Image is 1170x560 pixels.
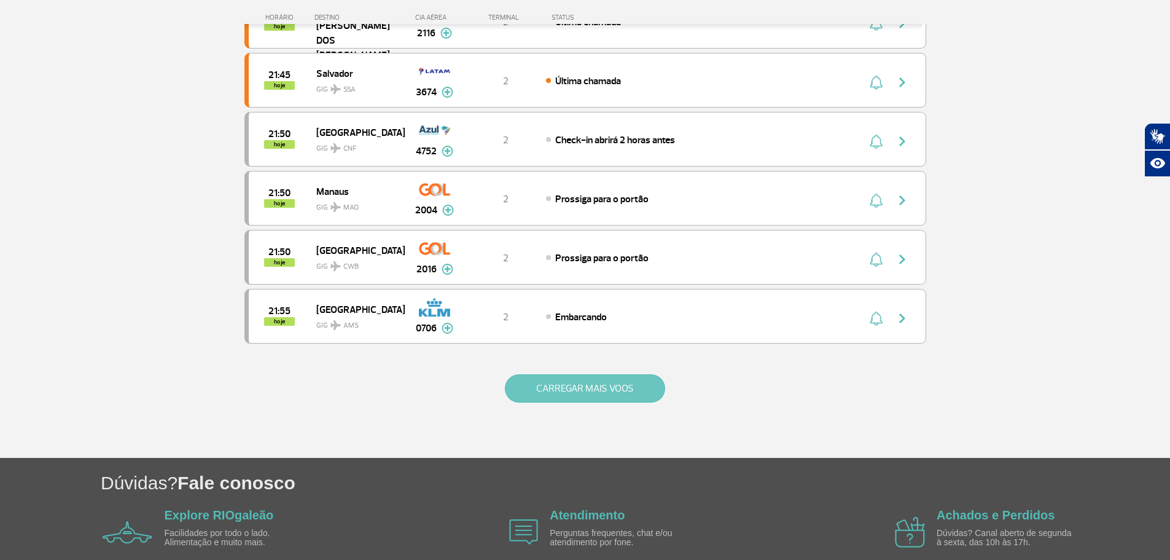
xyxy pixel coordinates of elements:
[1144,150,1170,177] button: Abrir recursos assistivos.
[503,75,509,87] span: 2
[330,261,341,271] img: destiny_airplane.svg
[870,252,883,267] img: sino-painel-voo.svg
[264,81,295,90] span: hoje
[248,14,315,22] div: HORÁRIO
[264,258,295,267] span: hoje
[442,146,453,157] img: mais-info-painel-voo.svg
[343,320,359,331] span: AMS
[1144,123,1170,177] div: Plugin de acessibilidade da Hand Talk.
[555,75,621,87] span: Última chamada
[343,84,356,95] span: SSA
[316,2,395,63] span: SAO [PERSON_NAME] DOS [PERSON_NAME]
[555,252,649,264] span: Prossiga para o portão
[503,193,509,205] span: 2
[555,193,649,205] span: Prossiga para o portão
[268,307,291,315] span: 2025-09-26 21:55:00
[505,374,665,403] button: CARREGAR MAIS VOOS
[343,202,359,213] span: MAO
[416,321,437,336] span: 0706
[895,252,910,267] img: seta-direita-painel-voo.svg
[314,14,404,22] div: DESTINO
[343,143,356,154] span: CNF
[264,317,295,326] span: hoje
[509,519,538,545] img: airplane icon
[316,136,395,154] span: GIG
[316,195,395,213] span: GIG
[101,470,1170,495] h1: Dúvidas?
[417,26,435,41] span: 2116
[103,521,152,543] img: airplane icon
[264,199,295,208] span: hoje
[268,248,291,256] span: 2025-09-26 21:50:00
[316,65,395,81] span: Salvador
[550,508,625,522] a: Atendimento
[555,311,607,323] span: Embarcando
[177,473,295,493] span: Fale conosco
[937,508,1055,522] a: Achados e Perdidos
[316,183,395,199] span: Manaus
[442,87,453,98] img: mais-info-painel-voo.svg
[316,254,395,272] span: GIG
[316,124,395,140] span: [GEOGRAPHIC_DATA]
[415,203,437,218] span: 2004
[316,314,395,331] span: GIG
[416,144,437,159] span: 4752
[330,320,341,330] img: destiny_airplane.svg
[503,311,509,323] span: 2
[442,205,454,216] img: mais-info-painel-voo.svg
[330,143,341,153] img: destiny_airplane.svg
[555,134,675,146] span: Check-in abrirá 2 horas antes
[442,264,453,275] img: mais-info-painel-voo.svg
[404,14,466,22] div: CIA AÉREA
[316,77,395,95] span: GIG
[165,529,306,548] p: Facilidades por todo o lado. Alimentação e muito mais.
[416,85,437,100] span: 3674
[545,14,645,22] div: STATUS
[440,28,452,39] img: mais-info-painel-voo.svg
[870,311,883,326] img: sino-painel-voo.svg
[1144,123,1170,150] button: Abrir tradutor de língua de sinais.
[330,84,341,94] img: destiny_airplane.svg
[937,529,1078,548] p: Dúvidas? Canal aberto de segunda à sexta, das 10h às 17h.
[416,262,437,277] span: 2016
[895,311,910,326] img: seta-direita-painel-voo.svg
[330,202,341,212] img: destiny_airplane.svg
[316,242,395,258] span: [GEOGRAPHIC_DATA]
[870,134,883,149] img: sino-painel-voo.svg
[503,134,509,146] span: 2
[870,75,883,90] img: sino-painel-voo.svg
[895,193,910,208] img: seta-direita-painel-voo.svg
[895,134,910,149] img: seta-direita-painel-voo.svg
[316,301,395,317] span: [GEOGRAPHIC_DATA]
[165,508,274,522] a: Explore RIOgaleão
[268,71,291,79] span: 2025-09-26 21:45:00
[268,130,291,138] span: 2025-09-26 21:50:00
[895,75,910,90] img: seta-direita-painel-voo.svg
[870,193,883,208] img: sino-painel-voo.svg
[503,252,509,264] span: 2
[550,529,691,548] p: Perguntas frequentes, chat e/ou atendimento por fone.
[895,517,925,548] img: airplane icon
[343,261,359,272] span: CWB
[264,140,295,149] span: hoje
[466,14,545,22] div: TERMINAL
[442,323,453,334] img: mais-info-painel-voo.svg
[268,189,291,197] span: 2025-09-26 21:50:00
